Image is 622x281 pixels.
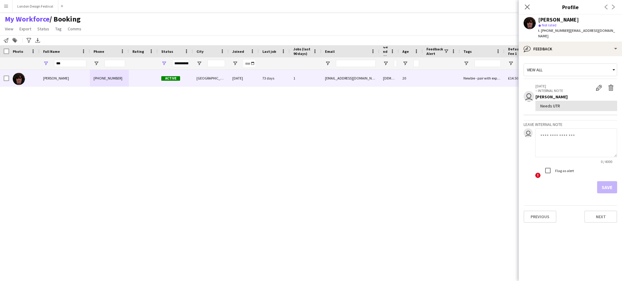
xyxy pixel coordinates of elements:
span: Booking [50,15,80,24]
span: Age [402,49,409,54]
input: Joined Filter Input [243,60,255,67]
div: [GEOGRAPHIC_DATA] [193,70,229,86]
span: Joined [232,49,244,54]
img: Tom Lewis [13,73,25,85]
span: Email [325,49,335,54]
div: Newbie - pair with experienced crew [460,70,504,86]
div: [DEMOGRAPHIC_DATA] [379,70,399,86]
app-action-btn: Add to tag [11,37,19,44]
span: Phone [94,49,104,54]
div: Feedback [519,42,622,56]
div: 20 [399,70,423,86]
div: [PERSON_NAME] [535,94,617,100]
span: Tags [463,49,472,54]
button: Open Filter Menu [232,61,238,66]
a: Status [35,25,52,33]
input: City Filter Input [207,60,225,67]
span: ! [535,173,541,178]
span: | [EMAIL_ADDRESS][DOMAIN_NAME] [538,28,615,38]
span: Default Hourly Fee 1 [508,47,540,56]
span: £14.50 [508,76,518,80]
span: 0 / 4000 [596,159,617,164]
div: [DATE] [229,70,259,86]
h3: Profile [519,3,622,11]
button: London Design Festival [12,0,58,12]
button: Open Filter Menu [402,61,408,66]
button: Previous [524,211,556,223]
span: Tag [55,26,62,32]
span: Jobs (last 90 days) [293,47,310,56]
span: [PERSON_NAME] [43,76,69,80]
input: Age Filter Input [413,60,419,67]
div: [EMAIL_ADDRESS][DOMAIN_NAME] [321,70,379,86]
span: Active [161,76,180,81]
button: Open Filter Menu [161,61,167,66]
button: Open Filter Menu [325,61,330,66]
button: Open Filter Menu [463,61,469,66]
span: Last job [262,49,276,54]
div: [PHONE_NUMBER] [90,70,129,86]
span: Status [161,49,173,54]
div: [PERSON_NAME] [538,17,579,22]
p: – INTERNAL NOTE [535,88,593,93]
a: Export [17,25,34,33]
app-action-btn: Notify workforce [2,37,10,44]
button: Open Filter Menu [197,61,202,66]
a: View [2,25,16,33]
app-action-btn: Export XLSX [34,37,41,44]
input: Email Filter Input [336,60,376,67]
span: Not rated [542,23,556,27]
span: Gender [383,45,388,58]
span: Full Name [43,49,60,54]
input: Gender Filter Input [394,60,397,67]
span: Feedback Alert [426,47,443,56]
label: Flag as alert [554,168,574,173]
a: My Workforce [5,15,50,24]
button: Open Filter Menu [94,61,99,66]
button: Open Filter Menu [383,61,388,66]
a: Tag [53,25,64,33]
h3: Leave internal note [524,122,617,127]
span: City [197,49,203,54]
input: Phone Filter Input [104,60,125,67]
div: Needs UTR [540,103,612,109]
span: Comms [68,26,81,32]
button: Open Filter Menu [508,61,514,66]
app-action-btn: Advanced filters [25,37,32,44]
a: Comms [65,25,84,33]
button: Next [584,211,617,223]
p: [DATE] [535,84,593,88]
div: 73 days [259,70,290,86]
span: t. [PHONE_NUMBER] [538,28,570,33]
div: 1 [290,70,321,86]
input: Full Name Filter Input [54,60,86,67]
span: View [5,26,13,32]
span: Export [19,26,31,32]
input: Tags Filter Input [474,60,501,67]
button: Open Filter Menu [43,61,49,66]
span: Photo [13,49,23,54]
span: View all [527,67,542,73]
span: Rating [132,49,144,54]
span: Status [37,26,49,32]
